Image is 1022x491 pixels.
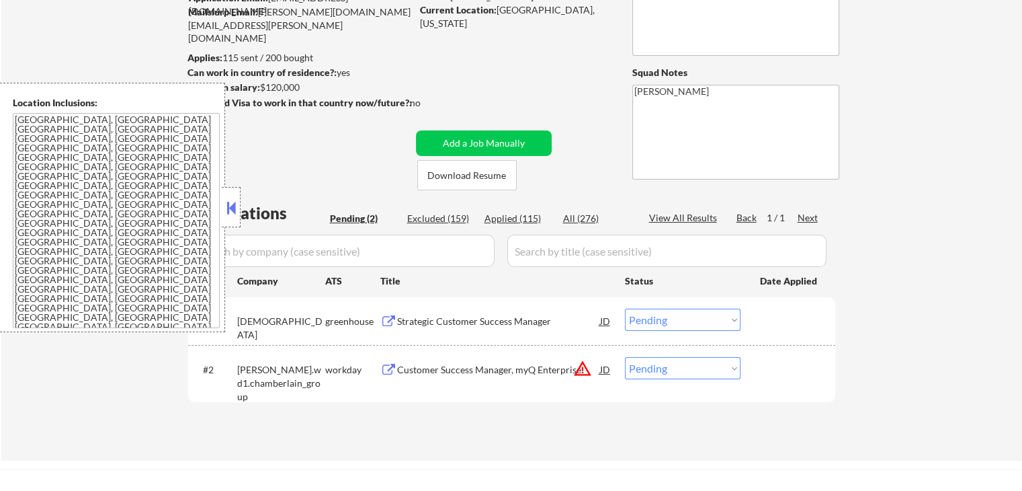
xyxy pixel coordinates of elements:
[380,274,612,288] div: Title
[397,363,600,377] div: Customer Success Manager, myQ Enterprise
[188,5,411,45] div: [PERSON_NAME][DOMAIN_NAME][EMAIL_ADDRESS][PERSON_NAME][DOMAIN_NAME]
[760,274,819,288] div: Date Applied
[416,130,552,156] button: Add a Job Manually
[507,235,826,267] input: Search by title (case sensitive)
[188,6,258,17] strong: Mailslurp Email:
[13,96,220,110] div: Location Inclusions:
[237,363,325,403] div: [PERSON_NAME].wd1.chamberlain_group
[325,274,380,288] div: ATS
[187,66,407,79] div: yes
[420,4,497,15] strong: Current Location:
[767,211,798,225] div: 1 / 1
[563,212,630,225] div: All (276)
[330,212,397,225] div: Pending (2)
[187,67,337,78] strong: Can work in country of residence?:
[203,363,226,377] div: #2
[649,211,721,225] div: View All Results
[484,212,552,225] div: Applied (115)
[192,205,325,221] div: Applications
[187,81,260,93] strong: Minimum salary:
[599,357,612,381] div: JD
[192,235,495,267] input: Search by company (case sensitive)
[599,309,612,333] div: JD
[736,211,758,225] div: Back
[187,51,411,65] div: 115 sent / 200 bought
[187,81,411,94] div: $120,000
[188,97,412,108] strong: Will need Visa to work in that country now/future?:
[407,212,474,225] div: Excluded (159)
[397,315,600,328] div: Strategic Customer Success Manager
[410,96,448,110] div: no
[625,268,740,293] div: Status
[237,315,325,341] div: [DEMOGRAPHIC_DATA]
[237,274,325,288] div: Company
[632,66,839,79] div: Squad Notes
[325,315,380,328] div: greenhouse
[798,211,819,225] div: Next
[420,3,610,30] div: [GEOGRAPHIC_DATA], [US_STATE]
[417,160,517,190] button: Download Resume
[573,359,592,378] button: warning_amber
[325,363,380,377] div: workday
[187,52,222,63] strong: Applies:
